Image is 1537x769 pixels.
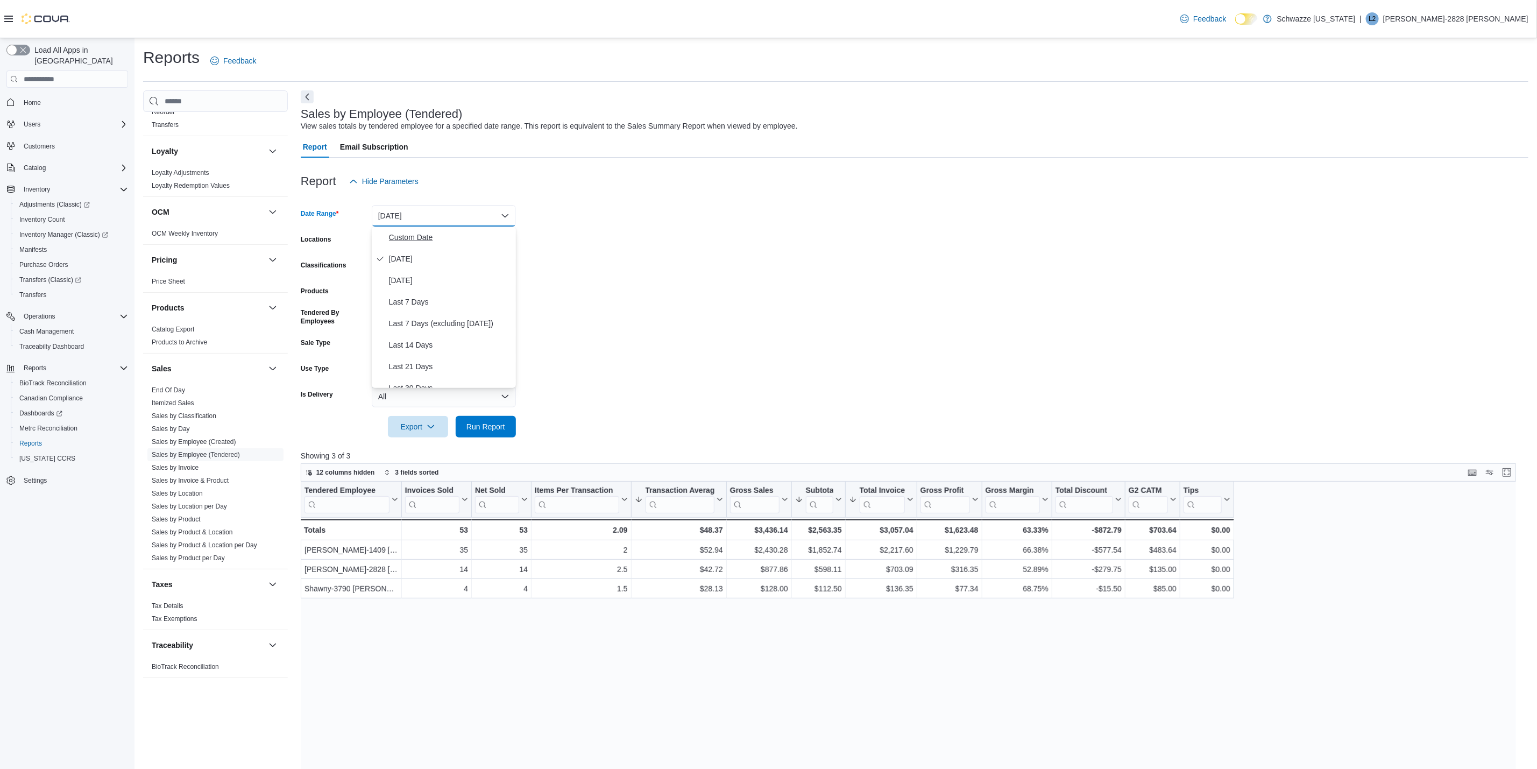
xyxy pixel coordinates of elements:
[985,486,1048,513] button: Gross Margin
[19,362,51,375] button: Reports
[405,583,468,596] div: 4
[152,438,236,446] span: Sales by Employee (Created)
[152,230,218,237] a: OCM Weekly Inventory
[15,213,128,226] span: Inventory Count
[15,325,78,338] a: Cash Management
[15,407,67,420] a: Dashboards
[11,272,132,287] a: Transfers (Classic)
[19,276,81,284] span: Transfers (Classic)
[389,231,512,244] span: Custom Date
[152,412,216,420] span: Sales by Classification
[152,451,240,458] a: Sales by Employee (Tendered)
[795,486,841,513] button: Subtotal
[303,136,327,158] span: Report
[152,528,233,536] a: Sales by Product & Location
[795,544,841,557] div: $1,852.74
[301,261,346,270] label: Classifications
[152,489,203,498] span: Sales by Location
[405,486,459,513] div: Invoices Sold
[1129,486,1177,513] button: G2 CATM
[848,524,913,537] div: $3,057.04
[805,486,833,513] div: Subtotal
[19,161,128,174] span: Catalog
[152,278,185,285] a: Price Sheet
[475,563,528,576] div: 14
[152,182,230,189] a: Loyalty Redemption Values
[1056,544,1122,557] div: -$577.54
[805,486,833,496] div: Subtotal
[380,466,443,479] button: 3 fields sorted
[15,422,82,435] a: Metrc Reconciliation
[152,325,194,334] span: Catalog Export
[1277,12,1356,25] p: Schwazze [US_STATE]
[11,257,132,272] button: Purchase Orders
[634,544,723,557] div: $52.94
[19,183,128,196] span: Inventory
[266,145,279,158] button: Loyalty
[152,207,264,217] button: OCM
[1466,466,1479,479] button: Keyboard shortcuts
[475,583,528,596] div: 4
[15,288,51,301] a: Transfers
[535,563,628,576] div: 2.5
[372,227,516,388] div: Select listbox
[19,95,128,109] span: Home
[372,386,516,407] button: All
[1176,8,1230,30] a: Feedback
[1129,563,1177,576] div: $135.00
[456,416,516,438] button: Run Report
[152,503,227,510] a: Sales by Location per Day
[394,416,442,438] span: Export
[24,164,46,172] span: Catalog
[1184,544,1230,557] div: $0.00
[1056,486,1113,496] div: Total Discount
[1129,486,1168,513] div: G2 CATM
[730,486,788,513] button: Gross Sales
[15,288,128,301] span: Transfers
[795,563,841,576] div: $598.11
[152,579,173,590] h3: Taxes
[301,235,331,244] label: Locations
[535,486,628,513] button: Items Per Transaction
[143,227,288,244] div: OCM
[301,121,798,132] div: View sales totals by tendered employee for a specified date range. This report is equivalent to t...
[475,486,528,513] button: Net Sold
[152,412,216,420] a: Sales by Classification
[19,394,83,403] span: Canadian Compliance
[152,121,179,129] span: Transfers
[1369,12,1376,25] span: L2
[19,310,128,323] span: Operations
[535,486,619,513] div: Items Per Transaction
[152,168,209,177] span: Loyalty Adjustments
[15,437,46,450] a: Reports
[19,140,59,153] a: Customers
[266,301,279,314] button: Products
[19,200,90,209] span: Adjustments (Classic)
[15,198,94,211] a: Adjustments (Classic)
[15,213,69,226] a: Inventory Count
[2,182,132,197] button: Inventory
[15,452,80,465] a: [US_STATE] CCRS
[389,295,512,308] span: Last 7 Days
[1359,12,1362,25] p: |
[15,258,128,271] span: Purchase Orders
[475,524,528,537] div: 53
[920,486,970,496] div: Gross Profit
[266,253,279,266] button: Pricing
[152,640,193,651] h3: Traceability
[634,563,723,576] div: $42.72
[1129,486,1168,496] div: G2 CATM
[15,258,73,271] a: Purchase Orders
[152,663,219,671] a: BioTrack Reconciliation
[19,215,65,224] span: Inventory Count
[304,583,398,596] div: Shawny-3790 [PERSON_NAME]
[152,181,230,190] span: Loyalty Redemption Values
[388,416,448,438] button: Export
[301,390,333,399] label: Is Delivery
[19,362,128,375] span: Reports
[345,171,423,192] button: Hide Parameters
[848,544,913,557] div: $2,217.60
[985,563,1048,576] div: 52.89%
[143,166,288,196] div: Loyalty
